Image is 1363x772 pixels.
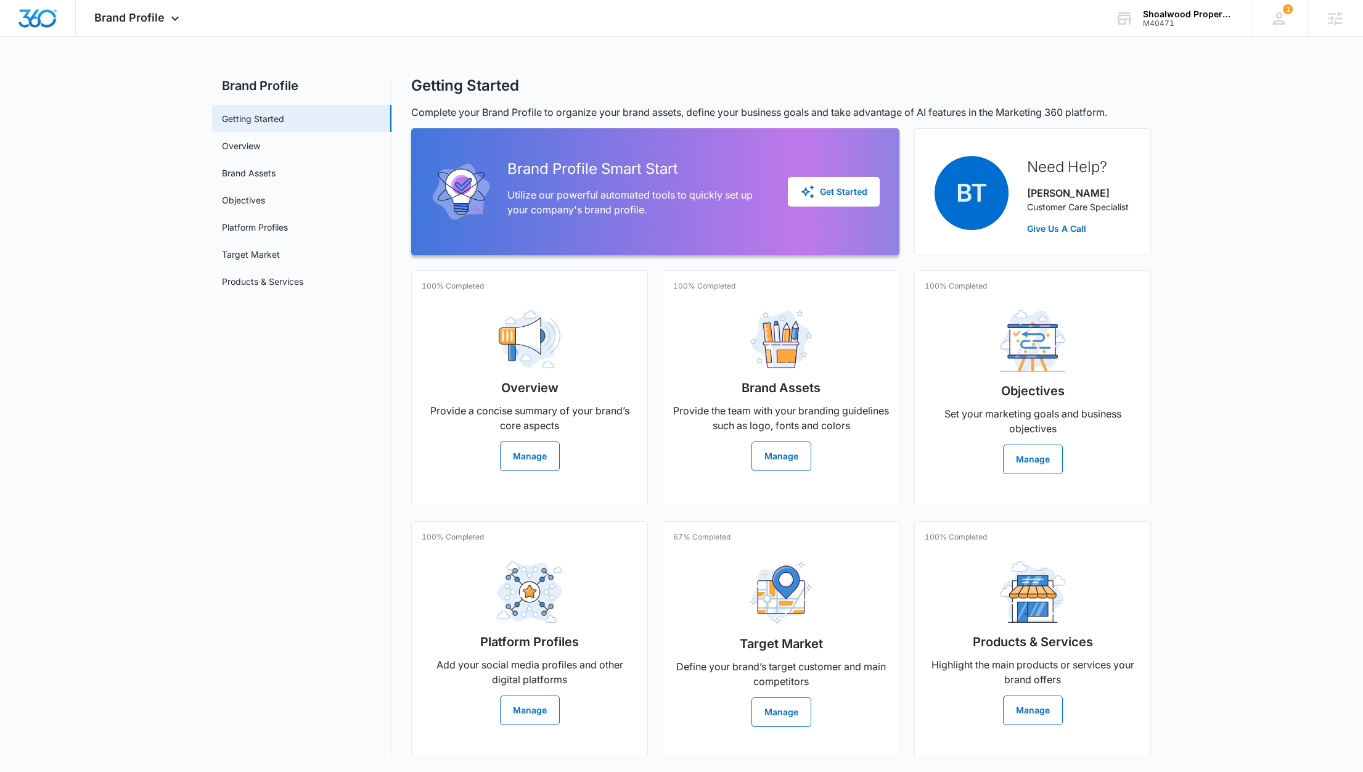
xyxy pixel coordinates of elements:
[222,194,265,207] a: Objectives
[411,105,1151,120] p: Complete your Brand Profile to organize your brand assets, define your business goals and take ad...
[788,177,880,207] button: Get Started
[751,697,811,727] button: Manage
[914,521,1151,757] a: 100% CompletedProducts & ServicesHighlight the main products or services your brand offersManage
[507,187,768,217] p: Utilize our powerful automated tools to quickly set up your company's brand profile.
[914,270,1151,506] a: 100% CompletedObjectivesSet your marketing goals and business objectivesManage
[742,379,821,397] h2: Brand Assets
[212,76,391,95] h2: Brand Profile
[673,403,889,433] p: Provide the team with your branding guidelines such as logo, fonts and colors
[222,275,303,288] a: Products & Services
[222,112,284,125] a: Getting Started
[480,633,579,651] h2: Platform Profiles
[222,221,288,234] a: Platform Profiles
[1027,222,1129,235] a: Give Us A Call
[935,156,1009,230] span: BT
[422,403,637,433] p: Provide a concise summary of your brand’s core aspects
[751,441,811,471] button: Manage
[1027,186,1129,200] p: [PERSON_NAME]
[1283,4,1293,14] span: 1
[925,281,987,292] p: 100% Completed
[925,532,987,543] p: 100% Completed
[973,633,1093,651] h2: Products & Services
[740,634,823,653] h2: Target Market
[925,657,1140,687] p: Highlight the main products or services your brand offers
[1003,696,1063,725] button: Manage
[422,281,484,292] p: 100% Completed
[1003,445,1063,474] button: Manage
[663,270,899,506] a: 100% CompletedBrand AssetsProvide the team with your branding guidelines such as logo, fonts and ...
[94,11,165,24] span: Brand Profile
[507,158,768,180] h2: Brand Profile Smart Start
[411,76,519,95] h1: Getting Started
[1283,4,1293,14] div: notifications count
[800,184,867,199] div: Get Started
[500,696,560,725] button: Manage
[1027,200,1129,213] p: Customer Care Specialist
[673,532,731,543] p: 67% Completed
[422,657,637,687] p: Add your social media profiles and other digital platforms
[501,379,559,397] h2: Overview
[1143,19,1233,28] div: account id
[222,139,260,152] a: Overview
[1143,9,1233,19] div: account name
[222,248,280,261] a: Target Market
[663,521,899,757] a: 67% CompletedTarget MarketDefine your brand’s target customer and main competitorsManage
[411,521,648,757] a: 100% CompletedPlatform ProfilesAdd your social media profiles and other digital platformsManage
[411,270,648,506] a: 100% CompletedOverviewProvide a concise summary of your brand’s core aspectsManage
[422,532,484,543] p: 100% Completed
[673,659,889,689] p: Define your brand’s target customer and main competitors
[500,441,560,471] button: Manage
[222,166,276,179] a: Brand Assets
[673,281,735,292] p: 100% Completed
[1027,156,1129,178] h2: Need Help?
[1001,382,1065,400] h2: Objectives
[925,406,1140,436] p: Set your marketing goals and business objectives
